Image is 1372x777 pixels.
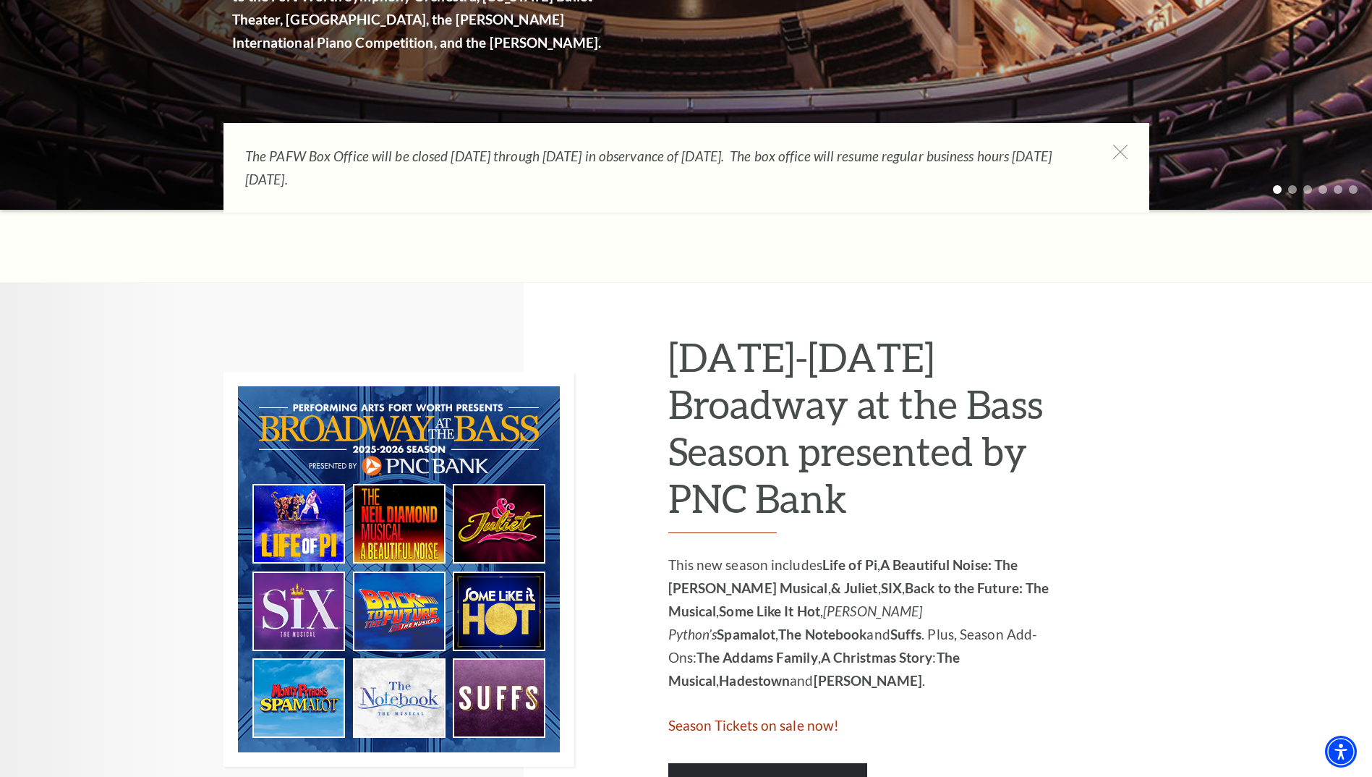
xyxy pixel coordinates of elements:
strong: Some Like It Hot [719,603,820,619]
strong: Hadestown [719,672,790,689]
img: 2025-2026 Broadway at the Bass Season presented by PNC Bank [223,372,574,767]
strong: Spamalot [717,626,775,642]
div: Accessibility Menu [1325,736,1357,768]
strong: The Notebook [778,626,866,642]
span: Season Tickets on sale now! [668,717,840,734]
strong: [PERSON_NAME] [814,672,922,689]
strong: SIX [881,579,902,596]
strong: Life of Pi [822,556,877,573]
p: This new season includes , , , , , , , and . Plus, Season Add-Ons: , : , and . [668,553,1055,692]
em: The PAFW Box Office will be closed [DATE] through [DATE] in observance of [DATE]. The box office ... [245,148,1052,187]
strong: & Juliet [831,579,878,596]
strong: Suffs [890,626,922,642]
strong: A Christmas Story [821,649,933,666]
em: [PERSON_NAME] Python’s [668,603,923,642]
h2: [DATE]-[DATE] Broadway at the Bass Season presented by PNC Bank [668,334,1055,533]
strong: The Addams Family [696,649,818,666]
